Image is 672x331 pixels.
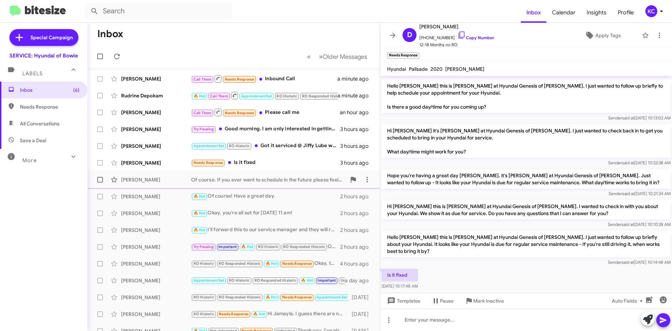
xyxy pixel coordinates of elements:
div: 3 hours ago [340,159,374,166]
div: Hi Jamayla. I guess there are no valet appointments available. I believe my lease comes with a lo... [191,310,348,318]
span: 🔥 Hot [266,295,278,299]
span: 🔥 Hot [301,278,313,283]
button: KC [639,5,664,17]
span: Special Campaign [30,34,73,41]
button: Next [315,49,371,64]
a: Inbox [521,2,546,23]
span: said at [622,260,634,265]
span: Sender [DATE] 10:10:28 AM [608,222,671,227]
span: Appointment Set [241,94,272,98]
span: All Conversations [20,120,59,127]
span: RO Responded Historic [219,261,261,266]
div: 4 hours ago [340,260,374,267]
p: Is it fixed [381,269,418,281]
span: 🔥 Hot [194,228,205,232]
div: Hi let's say [DATE] 2pm [191,91,337,100]
span: 🔥 Hot [266,261,278,266]
div: All set. Thanks! [191,293,348,301]
span: (6) [73,87,79,94]
p: Hello [PERSON_NAME] this is [PERSON_NAME] at Hyundai Genesis of [PERSON_NAME]. I just wanted to f... [381,231,671,257]
div: a day ago [345,277,374,284]
button: Auto Fields [606,295,651,307]
span: RO Responded Historic [219,295,261,299]
span: Mark Inactive [473,295,504,307]
span: Unfinished [341,278,360,283]
span: [PHONE_NUMBER] [419,31,494,41]
h1: Inbox [97,28,123,40]
div: [PERSON_NAME] [121,227,191,234]
div: [PERSON_NAME] [121,210,191,217]
span: Needs Response [282,295,312,299]
span: Sender [DATE] 10:21:34 AM [609,191,671,196]
span: RO Responded Historic [283,244,325,249]
span: [DATE] 10:17:48 AM [381,283,418,289]
span: Needs Response [282,261,312,266]
div: [PERSON_NAME] [121,109,191,116]
span: Auto Fields [612,295,645,307]
button: Apply Tags [567,29,638,42]
span: Sender [DATE] 10:13:02 AM [608,115,671,120]
div: [DATE] [348,311,374,318]
div: [PERSON_NAME] [121,75,191,82]
span: said at [622,160,634,165]
p: Hello [PERSON_NAME] this is [PERSON_NAME] at Hyundai Genesis of [PERSON_NAME]. I just wanted to f... [381,80,671,113]
span: Palisade [409,66,428,72]
a: Insights [581,2,612,23]
div: [PERSON_NAME] [121,193,191,200]
div: [DATE] [348,294,374,301]
span: RO Historic [194,261,214,266]
span: Needs Response [225,111,254,115]
div: 2 hours ago [340,193,374,200]
div: Please call me [191,108,340,117]
div: [PERSON_NAME] [121,260,191,267]
span: 🔥 Hot [194,194,205,199]
span: Call Them [194,77,212,82]
span: [PERSON_NAME] [419,22,494,31]
span: Call Them [194,111,212,115]
span: Labels [22,70,43,77]
span: said at [622,222,634,227]
a: Special Campaign [9,29,78,46]
div: I'll forward this to our service manager and they will reach out soon. [191,226,340,234]
span: 12-18 Months no RO [419,41,494,48]
span: Call Them [210,94,228,98]
div: Okay. Feel free to reach out whenever you'd like to schedule. [191,243,340,251]
div: 2 hours ago [340,210,374,217]
div: KC [645,5,657,17]
button: Templates [380,295,426,307]
span: Important [317,278,336,283]
span: Pause [440,295,454,307]
span: 🔥 Hot [253,312,265,316]
div: You are all set! We look forward to seeing you [DATE] [191,276,345,284]
div: Good morning. I am only interested in getting this paint fixed. We have been denied multiple time... [191,125,340,133]
div: [PERSON_NAME] [121,311,191,318]
span: RO Responded Historic [302,94,344,98]
span: RO Historic [258,244,279,249]
div: Of course. If you ever want to schedule in the future please feel free to let out. [191,176,346,183]
div: Okay, you're all set for [DATE] 11 am! [191,209,340,217]
span: Appointment Set [194,144,224,148]
span: Templates [386,295,420,307]
span: said at [622,115,634,120]
span: RO Historic [229,144,250,148]
span: » [319,52,323,61]
a: Calendar [546,2,581,23]
a: Profile [612,2,639,23]
span: Needs Response [20,103,79,110]
span: 🔥 Hot [241,244,253,249]
a: Copy Number [457,35,494,40]
span: Sender [DATE] 10:14:48 AM [608,260,671,265]
div: an hour ago [340,109,374,116]
input: Search [85,3,232,20]
span: Apply Tags [595,29,621,42]
div: SERVICE: Hyundai of Bowie [9,52,78,59]
div: a minute ago [337,92,374,99]
nav: Page navigation example [303,49,371,64]
div: a minute ago [337,75,374,82]
span: Needs Response [194,160,223,165]
span: RO Historic [194,312,214,316]
div: 3 hours ago [340,126,374,133]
